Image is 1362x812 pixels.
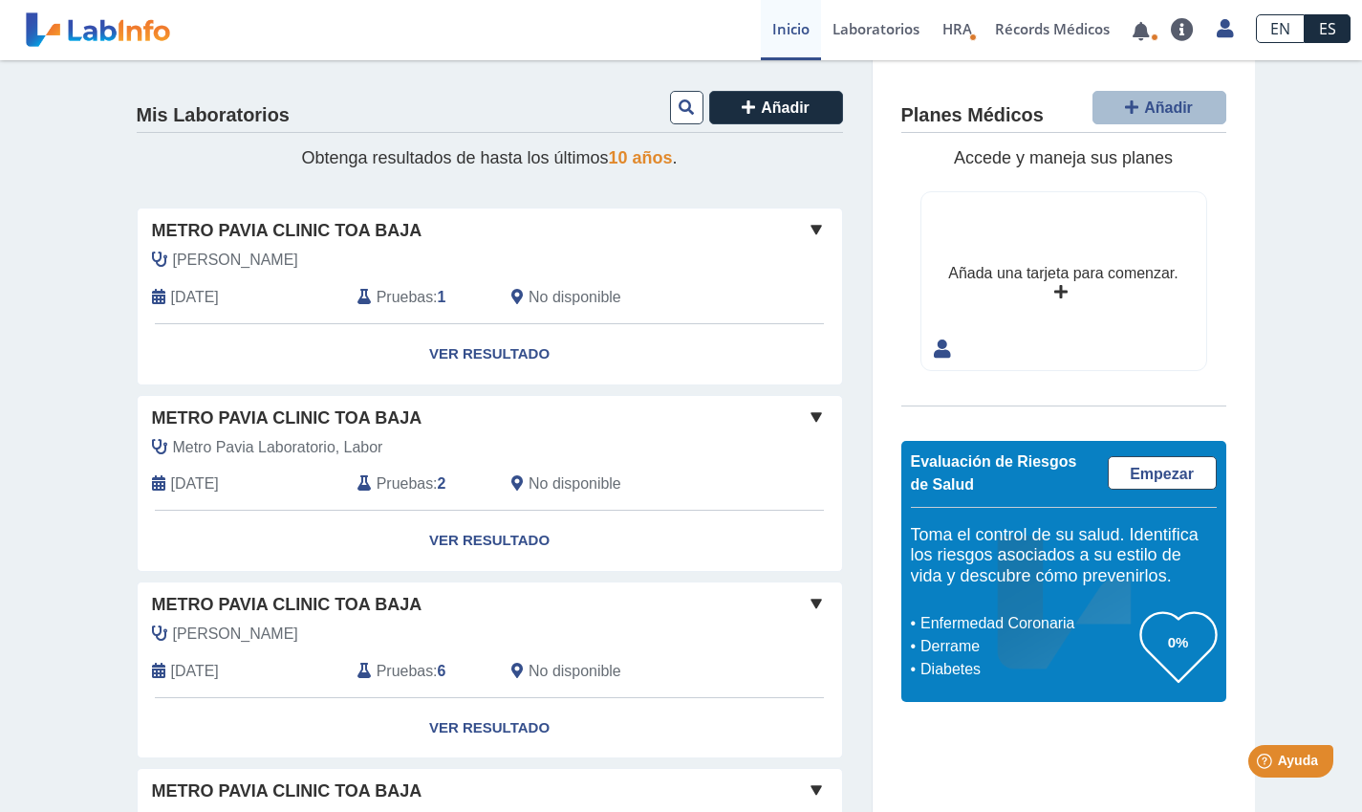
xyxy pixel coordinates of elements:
[301,148,677,167] span: Obtenga resultados de hasta los últimos .
[1256,14,1305,43] a: EN
[377,286,433,309] span: Pruebas
[761,99,810,116] span: Añadir
[609,148,673,167] span: 10 años
[1140,630,1217,654] h3: 0%
[529,660,621,683] span: No disponible
[1130,466,1194,482] span: Empezar
[138,511,842,571] a: Ver Resultado
[171,286,219,309] span: 2025-08-22
[911,453,1077,493] span: Evaluación de Riesgos de Salud
[529,286,621,309] span: No disponible
[138,324,842,384] a: Ver Resultado
[138,698,842,758] a: Ver Resultado
[173,623,298,646] span: Munoz Marin, Roberto
[438,475,446,492] b: 2
[171,660,219,683] span: 2025-03-21
[377,660,433,683] span: Pruebas
[171,472,219,495] span: 2025-07-23
[901,104,1044,127] h4: Planes Médicos
[942,19,972,38] span: HRA
[438,289,446,305] b: 1
[173,249,298,272] span: Jordan Lopez, Tomas
[1092,91,1226,124] button: Añadir
[343,286,497,309] div: :
[916,658,1140,681] li: Diabetes
[343,472,497,495] div: :
[152,218,422,244] span: Metro Pavia Clinic Toa Baja
[152,779,422,804] span: Metro Pavia Clinic Toa Baja
[137,104,290,127] h4: Mis Laboratorios
[916,612,1140,635] li: Enfermedad Coronaria
[343,660,497,683] div: :
[1192,737,1341,791] iframe: Help widget launcher
[1305,14,1351,43] a: ES
[911,525,1217,587] h5: Toma el control de su salud. Identifica los riesgos asociados a su estilo de vida y descubre cómo...
[173,436,383,459] span: Metro Pavia Laboratorio, Labor
[948,262,1178,285] div: Añada una tarjeta para comenzar.
[916,635,1140,658] li: Derrame
[954,148,1173,167] span: Accede y maneja sus planes
[1144,99,1193,116] span: Añadir
[1108,456,1217,490] a: Empezar
[152,406,422,431] span: Metro Pavia Clinic Toa Baja
[709,91,843,124] button: Añadir
[529,472,621,495] span: No disponible
[438,663,446,679] b: 6
[152,592,422,618] span: Metro Pavia Clinic Toa Baja
[377,472,433,495] span: Pruebas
